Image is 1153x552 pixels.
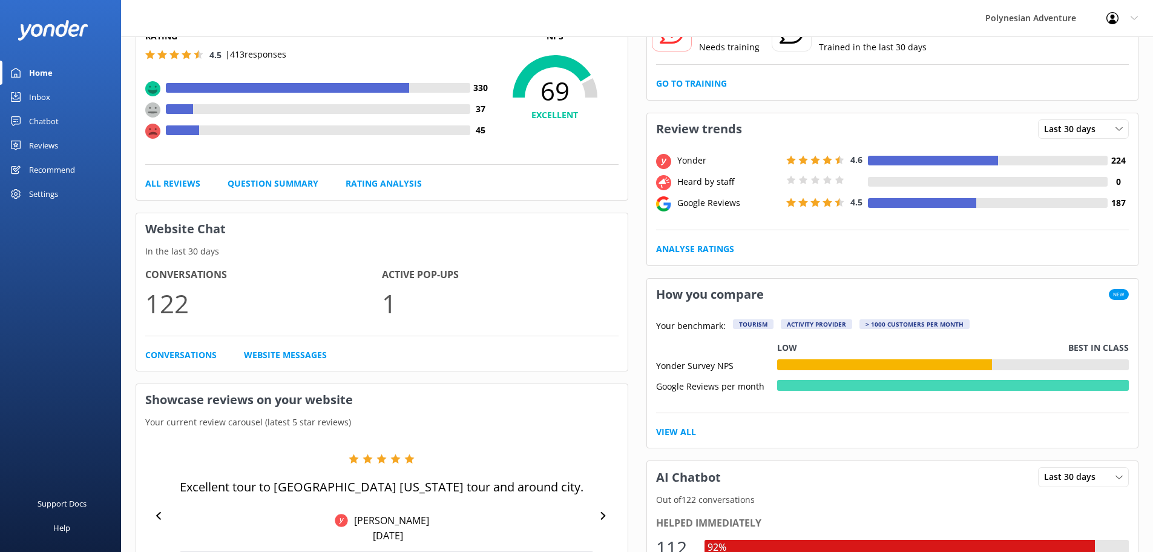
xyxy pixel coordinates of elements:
[656,77,727,90] a: Go to Training
[136,245,628,258] p: In the last 30 days
[228,177,318,190] a: Question Summary
[647,279,773,310] h3: How you compare
[145,177,200,190] a: All Reviews
[470,124,491,137] h4: 45
[647,462,730,493] h3: AI Chatbot
[1108,154,1129,167] h4: 224
[209,49,222,61] span: 4.5
[29,85,50,109] div: Inbox
[348,514,429,527] p: [PERSON_NAME]
[29,182,58,206] div: Settings
[145,283,382,324] p: 122
[656,516,1129,531] div: Helped immediately
[1044,470,1103,484] span: Last 30 days
[18,20,88,40] img: yonder-white-logo.png
[777,341,797,354] p: Low
[470,81,491,95] h4: 330
[373,529,403,542] p: [DATE]
[1109,289,1129,300] span: New
[136,416,628,429] p: Your current review carousel (latest 5 star reviews)
[647,493,1138,507] p: Out of 122 conversations
[656,425,696,439] a: View All
[145,348,217,362] a: Conversations
[699,41,760,54] p: Needs training
[29,133,58,158] div: Reviews
[136,213,628,245] h3: Website Chat
[656,380,777,391] div: Google Reviews per month
[1108,175,1129,188] h4: 0
[733,319,774,329] div: Tourism
[53,516,70,540] div: Help
[29,109,59,133] div: Chatbot
[225,48,286,61] p: | 413 responses
[647,113,751,145] h3: Review trends
[244,348,327,362] a: Website Messages
[470,102,491,116] h4: 37
[674,175,783,188] div: Heard by staff
[382,283,619,324] p: 1
[145,267,382,283] h4: Conversations
[136,384,628,416] h3: Showcase reviews on your website
[491,108,619,122] h4: EXCELLENT
[346,177,422,190] a: Rating Analysis
[1044,122,1103,136] span: Last 30 days
[29,158,75,182] div: Recommend
[1068,341,1129,354] p: Best in class
[850,196,862,208] span: 4.5
[29,61,53,85] div: Home
[674,154,783,167] div: Yonder
[656,319,726,334] p: Your benchmark:
[781,319,852,329] div: Activity Provider
[859,319,970,329] div: > 1000 customers per month
[850,154,862,165] span: 4.6
[38,491,87,516] div: Support Docs
[382,267,619,283] h4: Active Pop-ups
[335,514,348,527] img: Yonder
[1108,196,1129,210] h4: 187
[819,41,927,54] p: Trained in the last 30 days
[656,242,734,256] a: Analyse Ratings
[180,479,583,496] p: Excellent tour to [GEOGRAPHIC_DATA] [US_STATE] tour and around city.
[656,359,777,370] div: Yonder Survey NPS
[674,196,783,210] div: Google Reviews
[491,76,619,106] span: 69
